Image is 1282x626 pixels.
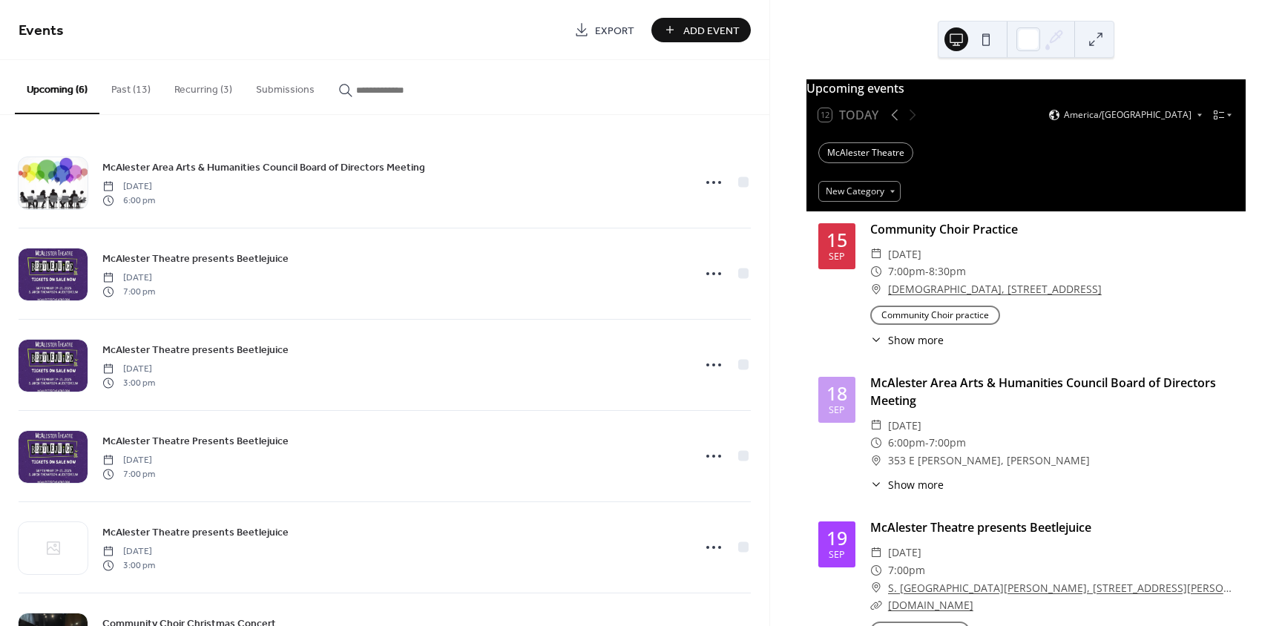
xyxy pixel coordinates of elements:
[15,60,99,114] button: Upcoming (6)
[888,579,1234,597] a: S. [GEOGRAPHIC_DATA][PERSON_NAME], [STREET_ADDRESS][PERSON_NAME][PERSON_NAME]
[829,406,845,415] div: Sep
[162,60,244,113] button: Recurring (3)
[888,598,973,612] a: [DOMAIN_NAME]
[595,23,634,39] span: Export
[870,477,944,492] button: ​Show more
[102,376,155,389] span: 3:00 pm
[888,452,1090,470] span: 353 E [PERSON_NAME], [PERSON_NAME]
[99,60,162,113] button: Past (13)
[102,160,425,176] span: McAlester Area Arts & Humanities Council Board of Directors Meeting
[888,332,944,348] span: Show more
[19,16,64,45] span: Events
[870,220,1234,238] div: Community Choir Practice
[563,18,645,42] a: Export
[102,525,289,541] span: McAlester Theatre presents Beetlejuice
[925,434,929,452] span: -
[102,251,289,267] span: McAlester Theatre presents Beetlejuice
[826,529,847,547] div: 19
[1064,111,1191,119] span: America/[GEOGRAPHIC_DATA]
[870,452,882,470] div: ​
[102,194,155,207] span: 6:00 pm
[929,434,966,452] span: 7:00pm
[826,231,847,249] div: 15
[870,263,882,280] div: ​
[870,280,882,298] div: ​
[102,341,289,358] a: McAlester Theatre presents Beetlejuice
[683,23,740,39] span: Add Event
[870,246,882,263] div: ​
[102,363,155,376] span: [DATE]
[102,454,155,467] span: [DATE]
[870,417,882,435] div: ​
[870,544,882,561] div: ​
[888,246,921,263] span: [DATE]
[888,544,921,561] span: [DATE]
[102,559,155,572] span: 3:00 pm
[102,434,289,449] span: McAlester Theatre Presents Beetlejuice
[826,384,847,403] div: 18
[806,79,1246,97] div: Upcoming events
[888,477,944,492] span: Show more
[102,159,425,176] a: McAlester Area Arts & Humanities Council Board of Directors Meeting
[102,285,155,298] span: 7:00 pm
[102,467,155,481] span: 7:00 pm
[888,280,1102,298] a: [DEMOGRAPHIC_DATA], [STREET_ADDRESS]
[829,550,845,560] div: Sep
[929,263,966,280] span: 8:30pm
[870,579,882,597] div: ​
[888,561,925,579] span: 7:00pm
[870,596,882,614] div: ​
[925,263,929,280] span: -
[870,477,882,492] div: ​
[870,332,944,348] button: ​Show more
[651,18,751,42] button: Add Event
[244,60,326,113] button: Submissions
[870,374,1234,409] div: McAlester Area Arts & Humanities Council Board of Directors Meeting
[102,545,155,559] span: [DATE]
[102,524,289,541] a: McAlester Theatre presents Beetlejuice
[102,432,289,449] a: McAlester Theatre Presents Beetlejuice
[870,561,882,579] div: ​
[870,332,882,348] div: ​
[829,252,845,262] div: Sep
[102,250,289,267] a: McAlester Theatre presents Beetlejuice
[870,519,1091,536] a: McAlester Theatre presents Beetlejuice
[102,180,155,194] span: [DATE]
[888,263,925,280] span: 7:00pm
[818,142,913,163] div: McAlester Theatre
[888,434,925,452] span: 6:00pm
[102,343,289,358] span: McAlester Theatre presents Beetlejuice
[870,434,882,452] div: ​
[888,417,921,435] span: [DATE]
[102,271,155,285] span: [DATE]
